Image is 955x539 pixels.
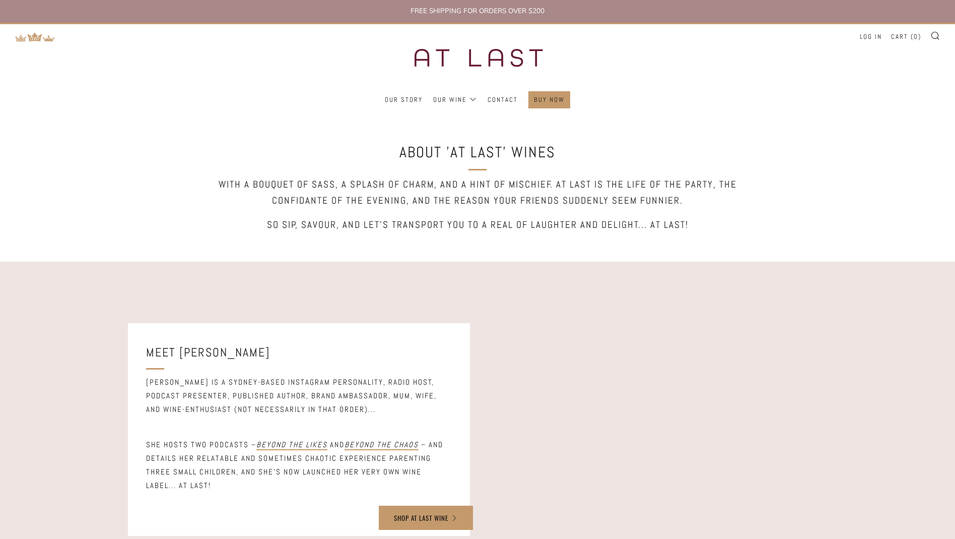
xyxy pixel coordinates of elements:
[379,506,473,530] a: SHOP AT LAST WINE
[146,376,452,416] h6: [PERSON_NAME] is a Sydney-based Instagram personality, radio host, podcast presenter, published a...
[385,92,423,108] a: Our Story
[914,32,918,41] span: 0
[488,92,518,108] a: Contact
[534,92,565,108] a: Buy Now
[433,92,477,108] a: Our Wine
[311,140,644,164] h2: ABOUT 'At Last' WINES
[345,440,419,449] em: Beyond the Chaos
[256,440,327,449] em: Beyond the Likes
[345,440,419,450] a: Beyond the Chaos
[891,29,921,45] a: Cart (0)
[146,341,452,363] h3: Meet [PERSON_NAME]
[146,424,452,492] h6: She hosts two podcasts – and – and details her relatable and sometimes chaotic experience parenti...
[256,440,327,450] a: Beyond the Likes
[389,24,566,91] img: three kings wine merchants
[190,217,765,233] h5: So sip, savour, and let's transport you to a real of laughter and delight... AT LAST!
[15,32,55,42] img: Return to TKW Merchants
[15,31,55,41] a: Return to TKW Merchants
[190,176,765,209] h5: With a bouquet of sass, a splash of charm, and a hint of mischief. At Last is the life of the par...
[860,29,882,45] a: Log in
